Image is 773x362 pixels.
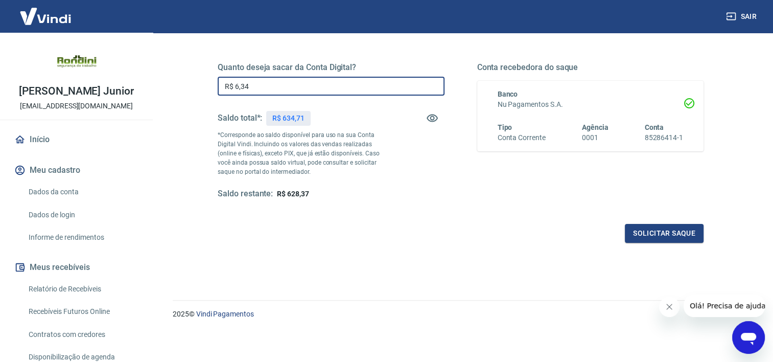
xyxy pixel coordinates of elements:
[25,205,140,225] a: Dados de login
[56,41,97,82] img: eb82d6ba-1f68-4e0d-a7cd-dc6beccf66eb.jpeg
[498,90,518,98] span: Banco
[25,182,140,202] a: Dados da conta
[498,99,684,110] h6: Nu Pagamentos S.A.
[196,310,254,318] a: Vindi Pagamentos
[644,123,664,131] span: Conta
[277,190,309,198] span: R$ 628,37
[732,321,765,354] iframe: Botão para abrir a janela de mensagens
[684,295,765,317] iframe: Mensagem da empresa
[12,256,140,279] button: Meus recebíveis
[12,1,79,32] img: Vindi
[25,279,140,300] a: Relatório de Recebíveis
[477,62,704,73] h5: Conta recebedora do saque
[625,224,704,243] button: Solicitar saque
[6,7,86,15] span: Olá! Precisa de ajuda?
[218,113,262,123] h5: Saldo total*:
[25,301,140,322] a: Recebíveis Futuros Online
[12,128,140,151] a: Início
[644,132,683,143] h6: 85286414-1
[173,309,748,320] p: 2025 ©
[724,7,761,26] button: Sair
[12,159,140,182] button: Meu cadastro
[582,132,608,143] h6: 0001
[19,86,134,97] p: [PERSON_NAME] Junior
[25,324,140,345] a: Contratos com credores
[25,227,140,248] a: Informe de rendimentos
[218,62,444,73] h5: Quanto deseja sacar da Conta Digital?
[659,297,680,317] iframe: Fechar mensagem
[218,189,273,199] h5: Saldo restante:
[498,123,512,131] span: Tipo
[272,113,304,124] p: R$ 634,71
[582,123,608,131] span: Agência
[218,130,388,176] p: *Corresponde ao saldo disponível para uso na sua Conta Digital Vindi. Incluindo os valores das ve...
[498,132,546,143] h6: Conta Corrente
[20,101,133,111] p: [EMAIL_ADDRESS][DOMAIN_NAME]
